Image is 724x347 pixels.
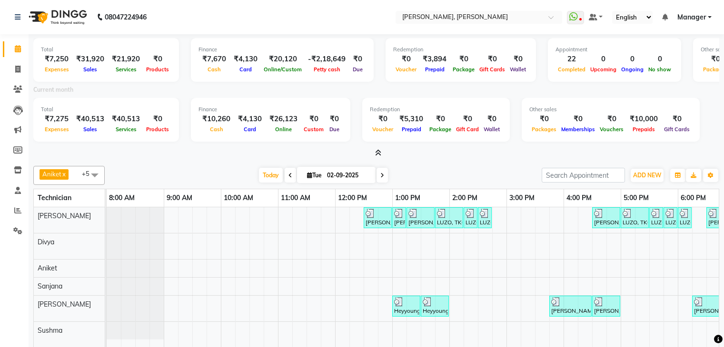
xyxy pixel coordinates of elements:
div: [PERSON_NAME] KG, TK07, 04:30 PM-05:00 PM, Restoration - Removal of Extension (Hand) [593,297,619,315]
div: -₹2,18,649 [304,54,349,65]
span: [PERSON_NAME] [38,212,91,220]
div: LUZO, TK02, 01:45 PM-02:15 PM, Permanent Nail Paint - Solid Color (Hand) [436,209,462,227]
div: ₹0 [393,54,419,65]
span: Technician [38,193,71,202]
span: Completed [555,66,588,73]
div: Finance [198,106,343,114]
div: LUZO, TK02, 02:15 PM-02:30 PM, Nail Extension - Acrylic (Hand) [465,209,476,227]
div: Other sales [529,106,692,114]
div: ₹0 [326,114,343,125]
div: ₹7,250 [41,54,72,65]
div: 0 [588,54,619,65]
div: [PERSON_NAME], TK01, 01:00 PM-01:15 PM, Permanent Nail Paint - French (Hand) [393,209,405,227]
span: Online [273,126,294,133]
div: ₹0 [349,54,366,65]
a: 1:00 PM [393,191,423,205]
div: Redemption [393,46,528,54]
a: 6:00 PM [678,191,708,205]
span: Card [241,126,258,133]
span: Manager [677,12,706,22]
a: 4:00 PM [564,191,594,205]
span: No show [646,66,674,73]
div: [PERSON_NAME], TK08, 04:30 PM-05:00 PM, Restoration - Removal of Extension (Hand) [593,209,619,227]
span: Wallet [481,126,502,133]
label: Current month [33,86,73,94]
div: ₹0 [454,114,481,125]
span: Voucher [370,126,396,133]
div: [PERSON_NAME], TK01, 01:15 PM-01:45 PM, Nail Art - Cat Eye (Hand) [407,209,434,227]
div: ₹0 [481,114,502,125]
div: Redemption [370,106,502,114]
span: Sales [81,66,99,73]
span: Gift Cards [662,126,692,133]
div: ₹10,260 [198,114,234,125]
span: Expenses [42,66,71,73]
div: ₹0 [529,114,559,125]
div: ₹0 [144,54,171,65]
a: 8:00 AM [107,191,137,205]
span: Tue [305,172,324,179]
div: LUZO, TK04, 05:30 PM-05:45 PM, Permanent Nail Paint - Solid Color (Hand) [650,209,662,227]
span: Package [427,126,454,133]
span: Services [113,66,139,73]
span: [PERSON_NAME] [38,300,91,308]
div: 0 [619,54,646,65]
div: [PERSON_NAME] KG, TK07, 03:45 PM-04:30 PM, Permanent Nail Paint - Solid Color (Hand) [550,297,591,315]
div: Total [41,46,171,54]
div: ₹40,513 [108,114,144,125]
span: Gift Card [454,126,481,133]
div: ₹31,920 [72,54,108,65]
span: Due [350,66,365,73]
span: Voucher [393,66,419,73]
span: Card [237,66,254,73]
a: 12:00 PM [336,191,369,205]
span: Prepaids [630,126,657,133]
div: Finance [198,46,366,54]
div: LUZO, TK04, 05:45 PM-06:00 PM, Nail Art - Glitter Per Finger (Hand) [664,209,676,227]
input: 2025-09-02 [324,168,372,183]
span: Wallet [507,66,528,73]
span: Online/Custom [261,66,304,73]
span: Divya [38,238,54,246]
div: ₹26,123 [266,114,301,125]
span: Sanjana [38,282,62,290]
span: Memberships [559,126,597,133]
a: 10:00 AM [221,191,256,205]
span: Vouchers [597,126,626,133]
span: Products [144,66,171,73]
div: ₹0 [370,114,396,125]
div: ₹0 [301,114,326,125]
div: Heyyoung, TK03, 01:00 PM-01:30 PM, Gel polish removal [393,297,419,315]
div: Heyyoung, TK03, 01:30 PM-02:00 PM, Permanent Nail Paint - Solid Color (Toes) [422,297,448,315]
button: ADD NEW [631,169,664,182]
span: Today [259,168,283,183]
a: x [61,170,66,178]
span: ADD NEW [633,172,661,179]
div: ₹0 [559,114,597,125]
span: Ongoing [619,66,646,73]
span: Expenses [42,126,71,133]
div: ₹0 [450,54,477,65]
div: ₹3,894 [419,54,450,65]
a: 2:00 PM [450,191,480,205]
span: Gift Cards [477,66,507,73]
span: Sushma [38,326,62,335]
div: ₹21,920 [108,54,144,65]
div: 22 [555,54,588,65]
div: ₹4,130 [230,54,261,65]
span: Cash [208,126,226,133]
span: +5 [82,170,97,177]
span: Due [327,126,342,133]
span: Prepaid [399,126,424,133]
div: ₹10,000 [626,114,662,125]
div: ₹20,120 [261,54,304,65]
div: LUZO, TK02, 02:30 PM-02:45 PM, Nail Art - [PERSON_NAME] Per Finger (Hand) [479,209,491,227]
a: 9:00 AM [164,191,195,205]
div: ₹0 [597,114,626,125]
div: ₹0 [477,54,507,65]
input: Search Appointment [542,168,625,183]
div: ₹7,275 [41,114,72,125]
span: Aniket [42,170,61,178]
span: Upcoming [588,66,619,73]
span: Custom [301,126,326,133]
